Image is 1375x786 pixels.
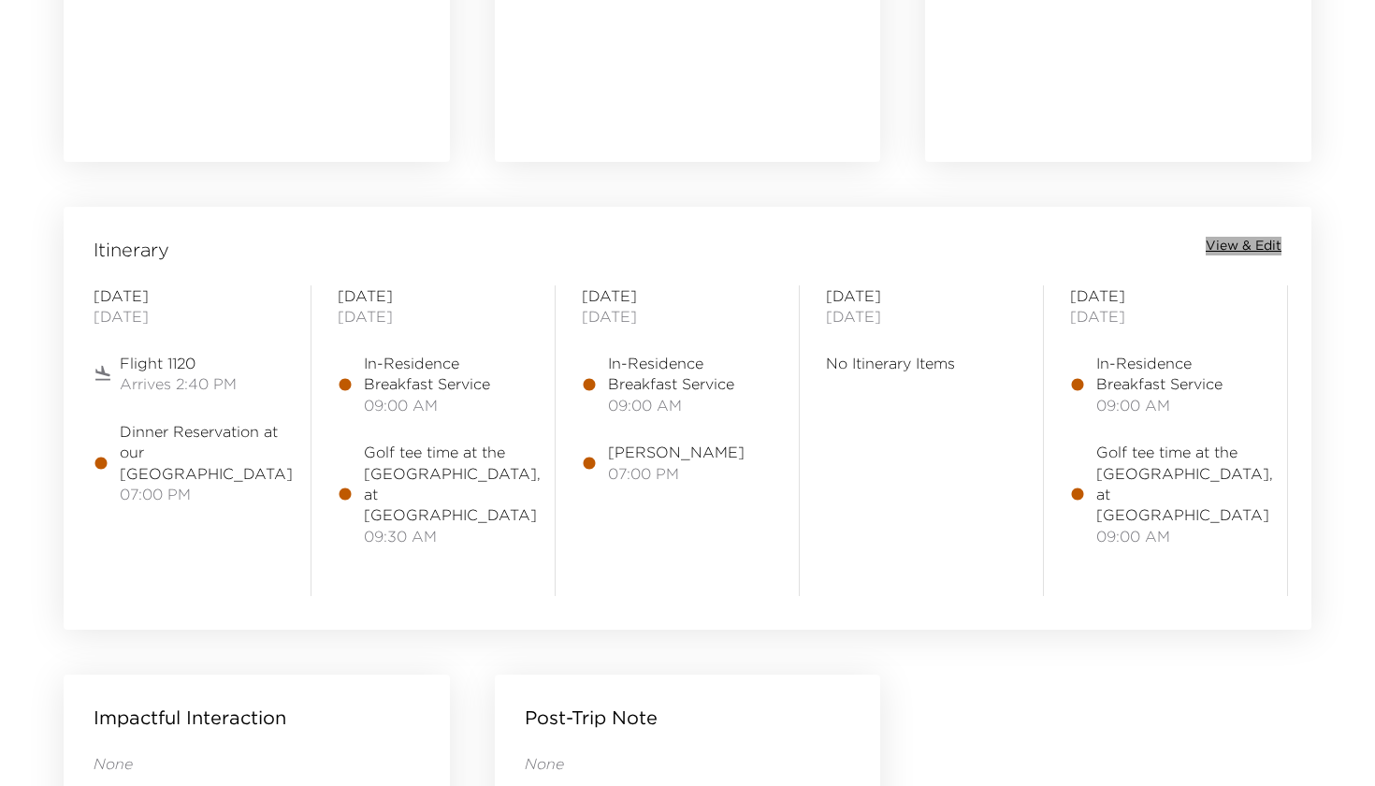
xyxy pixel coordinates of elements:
[1096,353,1261,395] span: In-Residence Breakfast Service
[582,285,773,306] span: [DATE]
[608,442,745,462] span: [PERSON_NAME]
[608,395,773,415] span: 09:00 AM
[364,442,541,526] span: Golf tee time at the [GEOGRAPHIC_DATA], at [GEOGRAPHIC_DATA]
[120,353,237,373] span: Flight 1120
[94,237,169,263] span: Itinerary
[94,306,284,327] span: [DATE]
[364,353,528,395] span: In-Residence Breakfast Service
[608,353,773,395] span: In-Residence Breakfast Service
[1096,526,1273,546] span: 09:00 AM
[1096,395,1261,415] span: 09:00 AM
[120,421,293,484] span: Dinner Reservation at our [GEOGRAPHIC_DATA]
[582,306,773,327] span: [DATE]
[826,353,1017,373] span: No Itinerary Items
[525,753,851,774] p: None
[94,285,284,306] span: [DATE]
[826,285,1017,306] span: [DATE]
[338,306,528,327] span: [DATE]
[94,753,420,774] p: None
[364,395,528,415] span: 09:00 AM
[364,526,541,546] span: 09:30 AM
[120,484,293,504] span: 07:00 PM
[120,373,237,394] span: Arrives 2:40 PM
[525,705,658,731] p: Post-Trip Note
[1070,306,1261,327] span: [DATE]
[826,306,1017,327] span: [DATE]
[94,705,286,731] p: Impactful Interaction
[1096,442,1273,526] span: Golf tee time at the [GEOGRAPHIC_DATA], at [GEOGRAPHIC_DATA]
[1206,237,1281,255] button: View & Edit
[608,463,745,484] span: 07:00 PM
[338,285,528,306] span: [DATE]
[1070,285,1261,306] span: [DATE]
